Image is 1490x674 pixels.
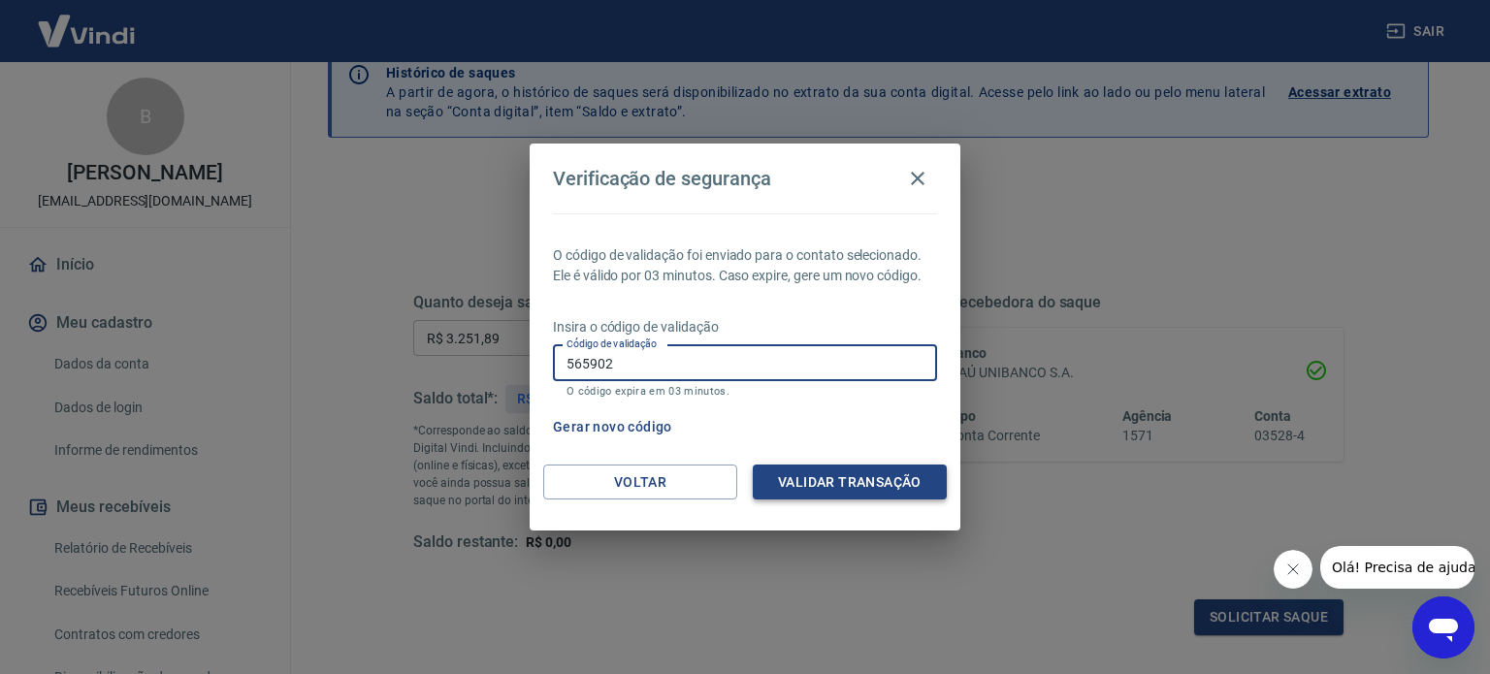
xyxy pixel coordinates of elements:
[567,385,923,398] p: O código expira em 03 minutos.
[553,245,937,286] p: O código de validação foi enviado para o contato selecionado. Ele é válido por 03 minutos. Caso e...
[753,465,947,500] button: Validar transação
[1274,550,1312,589] iframe: Fechar mensagem
[12,14,163,29] span: Olá! Precisa de ajuda?
[543,465,737,500] button: Voltar
[553,167,771,190] h4: Verificação de segurança
[553,317,937,337] p: Insira o código de validação
[567,337,657,351] label: Código de validação
[1320,546,1474,589] iframe: Mensagem da empresa
[1412,596,1474,658] iframe: Botão para abrir a janela de mensagens
[545,409,680,445] button: Gerar novo código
